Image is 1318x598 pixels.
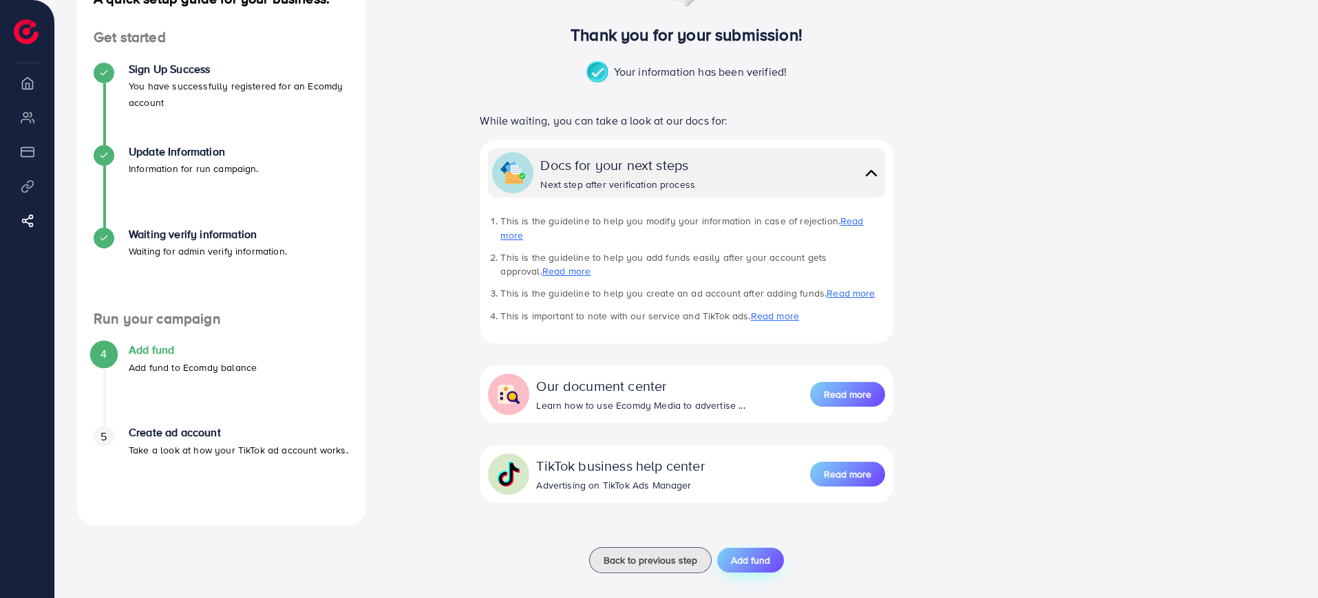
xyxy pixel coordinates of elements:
[129,228,287,241] h4: Waiting verify information
[751,309,799,323] a: Read more
[496,462,521,487] img: collapse
[536,398,745,412] div: Learn how to use Ecomdy Media to advertise ...
[129,78,349,111] p: You have successfully registered for an Ecomdy account
[77,29,365,46] h4: Get started
[540,178,695,191] div: Next step after verification process
[540,155,695,175] div: Docs for your next steps
[129,343,257,356] h4: Add fund
[77,228,365,310] li: Waiting verify information
[810,382,885,407] button: Read more
[14,19,39,44] img: logo
[77,343,365,426] li: Add fund
[827,286,875,300] a: Read more
[824,467,871,481] span: Read more
[129,442,348,458] p: Take a look at how your TikTok ad account works.
[480,112,893,129] p: While waiting, you can take a look at our docs for:
[129,243,287,259] p: Waiting for admin verify information.
[824,387,871,401] span: Read more
[542,264,591,278] a: Read more
[604,553,697,567] span: Back to previous step
[586,61,787,85] p: Your information has been verified!
[810,460,885,488] a: Read more
[810,462,885,487] button: Read more
[810,381,885,408] a: Read more
[717,548,784,573] button: Add fund
[500,309,884,323] li: This is important to note with our service and TikTok ads.
[77,426,365,509] li: Create ad account
[500,214,884,242] li: This is the guideline to help you modify your information in case of rejection.
[129,145,259,158] h4: Update Information
[589,547,712,573] button: Back to previous step
[496,382,521,407] img: collapse
[500,286,884,300] li: This is the guideline to help you create an ad account after adding funds.
[129,426,348,439] h4: Create ad account
[500,214,863,242] a: Read more
[129,359,257,376] p: Add fund to Ecomdy balance
[77,310,365,328] h4: Run your campaign
[536,376,745,396] div: Our document center
[100,346,107,362] span: 4
[500,250,884,279] li: This is the guideline to help you add funds easily after your account gets approval.
[536,456,705,476] div: TikTok business help center
[500,160,525,185] img: collapse
[129,63,349,76] h4: Sign Up Success
[100,429,107,445] span: 5
[77,63,365,145] li: Sign Up Success
[862,163,881,183] img: collapse
[586,61,614,85] img: success
[457,25,916,45] h3: Thank you for your submission!
[77,145,365,228] li: Update Information
[1259,536,1308,588] iframe: Chat
[129,160,259,177] p: Information for run campaign.
[731,553,770,567] span: Add fund
[536,478,705,492] div: Advertising on TikTok Ads Manager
